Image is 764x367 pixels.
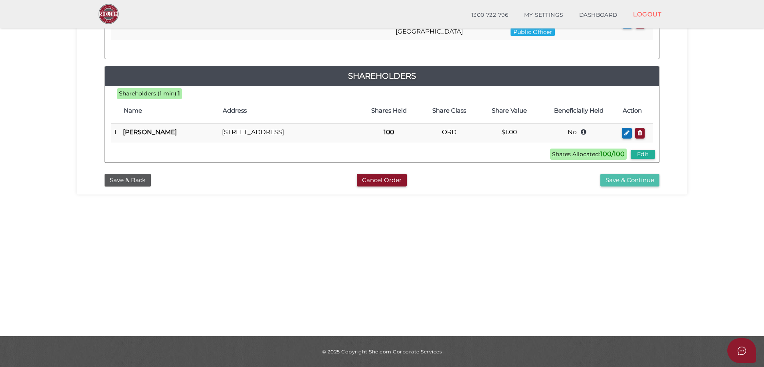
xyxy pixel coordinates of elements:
[105,174,151,187] button: Save & Back
[631,150,655,159] button: Edit
[483,107,535,114] h4: Share Value
[539,124,619,143] td: No
[178,89,180,97] b: 1
[623,107,649,114] h4: Action
[105,69,659,82] a: Shareholders
[384,128,394,136] b: 100
[550,149,627,160] span: Shares Allocated:
[423,107,475,114] h4: Share Class
[600,174,659,187] button: Save & Continue
[362,107,415,114] h4: Shares Held
[479,124,539,143] td: $1.00
[111,124,120,143] td: 1
[463,7,516,23] a: 1300 722 796
[727,338,756,363] button: Open asap
[419,124,479,143] td: ORD
[119,90,178,97] span: Shareholders (1 min):
[600,150,625,158] b: 100/100
[625,6,669,22] a: LOGOUT
[219,124,358,143] td: [STREET_ADDRESS]
[357,174,407,187] button: Cancel Order
[83,348,681,355] div: © 2025 Copyright Shelcom Corporate Services
[543,107,615,114] h4: Beneficially Held
[223,107,354,114] h4: Address
[123,128,177,136] b: [PERSON_NAME]
[571,7,625,23] a: DASHBOARD
[124,107,215,114] h4: Name
[516,7,571,23] a: MY SETTINGS
[511,28,555,36] span: Public Officer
